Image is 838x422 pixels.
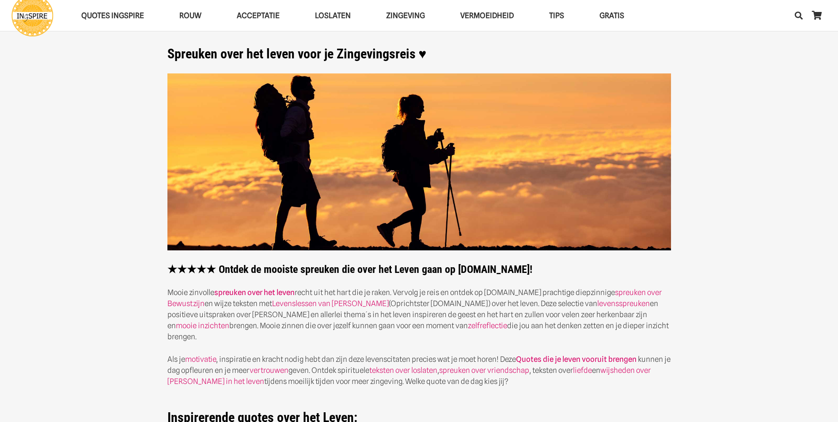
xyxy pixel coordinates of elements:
[460,11,514,20] span: VERMOEIDHEID
[176,321,229,330] a: mooie inzichten
[790,4,808,27] a: Zoeken
[439,366,529,375] a: spreuken over vriendschap
[297,4,368,27] a: LoslatenLoslaten Menu
[573,366,592,375] a: liefde
[272,299,389,308] a: Levenslessen van [PERSON_NAME]
[582,4,642,27] a: GRATISGRATIS Menu
[179,11,201,20] span: ROUW
[369,366,437,375] a: teksten over loslaten
[185,355,216,364] a: motivatie
[81,11,144,20] span: QUOTES INGSPIRE
[64,4,162,27] a: QUOTES INGSPIREQUOTES INGSPIRE Menu
[237,11,280,20] span: Acceptatie
[167,46,671,62] h1: Spreuken over het leven voor je Zingevingsreis ♥
[368,4,443,27] a: ZingevingZingeving Menu
[167,354,671,387] p: Als je , inspiratie en kracht nodig hebt dan zijn deze levenscitaten precies wat je moet horen! D...
[315,11,351,20] span: Loslaten
[443,4,531,27] a: VERMOEIDHEIDVERMOEIDHEID Menu
[167,73,671,276] strong: ★★★★★ Ontdek de mooiste spreuken die over het Leven gaan op [DOMAIN_NAME]!
[468,321,507,330] a: zelfreflectie
[250,366,288,375] a: vertrouwen
[549,11,564,20] span: TIPS
[214,288,295,297] a: spreuken over het leven
[597,299,650,308] a: levensspreuken
[599,11,624,20] span: GRATIS
[167,73,671,251] img: Spreuken over het Leven met de mooiste Levenslessen van ingspire
[219,4,297,27] a: AcceptatieAcceptatie Menu
[167,287,671,342] p: Mooie zinvolle recht uit het hart die je raken. Vervolg je reis en ontdek op [DOMAIN_NAME] pracht...
[516,355,637,364] a: Quotes die je leven vooruit brengen
[386,11,425,20] span: Zingeving
[531,4,582,27] a: TIPSTIPS Menu
[167,366,651,386] a: wijsheden over [PERSON_NAME] in het leven
[162,4,219,27] a: ROUWROUW Menu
